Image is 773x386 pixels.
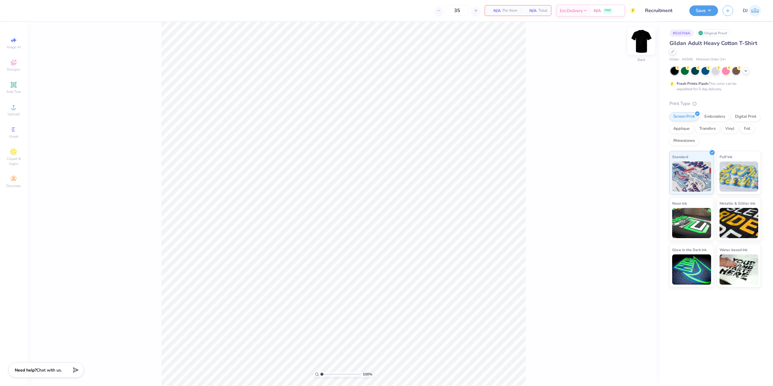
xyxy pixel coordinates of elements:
a: DJ [743,5,761,17]
strong: Need help? [15,367,37,373]
img: Water based Ink [720,254,759,285]
span: Puff Ink [720,154,732,160]
img: Danyl Jon Ferrer [749,5,761,17]
span: Gildan [669,57,679,62]
span: FREE [605,8,611,13]
img: Metallic & Glitter Ink [720,208,759,238]
span: N/A [489,8,501,14]
span: Metallic & Glitter Ink [720,200,755,206]
img: Back [629,29,653,53]
span: Decorate [6,183,21,188]
span: Greek [9,134,18,139]
span: Add Text [6,89,21,94]
span: Standard [672,154,688,160]
span: Upload [8,112,20,116]
div: Applique [669,124,694,133]
span: 100 % [363,372,372,377]
span: N/A [524,8,537,14]
div: Back [637,57,645,62]
img: Neon Ink [672,208,711,238]
img: Puff Ink [720,161,759,192]
span: Water based Ink [720,247,747,253]
div: Foil [740,124,754,133]
span: Glow in the Dark Ink [672,247,707,253]
div: # 510704A [669,29,694,37]
div: Rhinestones [669,136,699,145]
img: Glow in the Dark Ink [672,254,711,285]
span: Per Item [502,8,517,14]
span: N/A [594,8,601,14]
span: Est. Delivery [560,8,583,14]
div: This color can be expedited for 5 day delivery. [677,81,751,92]
span: Clipart & logos [3,156,24,166]
div: Screen Print [669,112,699,121]
span: Chat with us. [37,367,62,373]
span: Image AI [7,45,21,49]
span: Total [538,8,547,14]
span: Neon Ink [672,200,687,206]
div: Print Type [669,100,761,107]
div: Original Proof [697,29,730,37]
input: – – [445,5,469,16]
strong: Fresh Prints Flash: [677,81,709,86]
div: Digital Print [731,112,760,121]
span: Designs [7,67,20,72]
input: Untitled Design [640,5,685,17]
button: Save [689,5,718,16]
div: Embroidery [701,112,729,121]
img: Standard [672,161,711,192]
span: DJ [743,7,748,14]
span: Gildan Adult Heavy Cotton T-Shirt [669,40,757,47]
span: # G500 [682,57,693,62]
div: Vinyl [721,124,738,133]
span: Minimum Order: 24 + [696,57,726,62]
div: Transfers [695,124,720,133]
